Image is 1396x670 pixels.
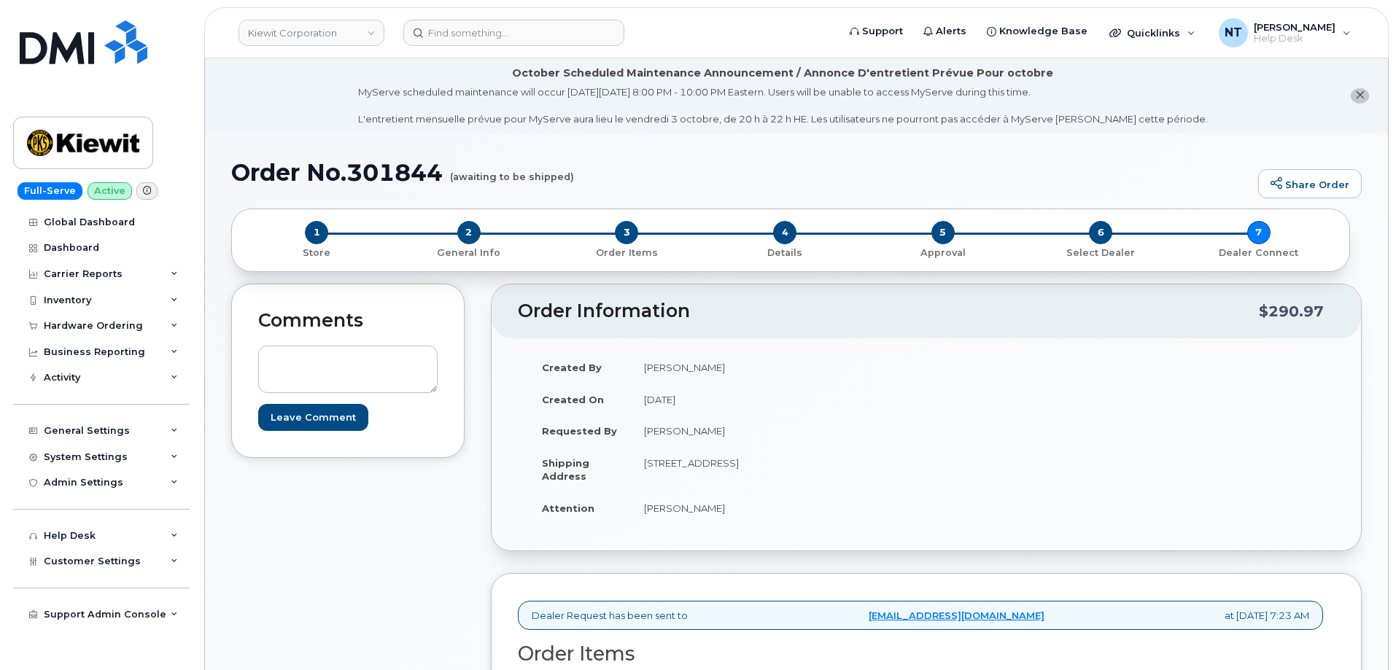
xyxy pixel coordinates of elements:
[1258,169,1362,198] a: Share Order
[631,383,915,416] td: [DATE]
[542,362,602,373] strong: Created By
[258,311,438,331] h2: Comments
[542,394,604,405] strong: Created On
[512,66,1053,81] div: October Scheduled Maintenance Announcement / Annonce D'entretient Prévue Pour octobre
[542,457,589,483] strong: Shipping Address
[712,246,858,260] p: Details
[864,244,1022,260] a: 5 Approval
[518,301,1259,322] h2: Order Information
[1028,246,1174,260] p: Select Dealer
[773,221,796,244] span: 4
[518,643,1323,665] h2: Order Items
[1022,244,1180,260] a: 6 Select Dealer
[358,85,1208,126] div: MyServe scheduled maintenance will occur [DATE][DATE] 8:00 PM - 10:00 PM Eastern. Users will be u...
[869,246,1016,260] p: Approval
[1351,88,1369,104] button: close notification
[931,221,955,244] span: 5
[231,160,1251,185] h1: Order No.301844
[554,246,700,260] p: Order Items
[1089,221,1112,244] span: 6
[450,160,574,182] small: (awaiting to be shipped)
[631,415,915,447] td: [PERSON_NAME]
[249,246,384,260] p: Store
[548,244,706,260] a: 3 Order Items
[869,609,1044,623] a: [EMAIL_ADDRESS][DOMAIN_NAME]
[631,492,915,524] td: [PERSON_NAME]
[305,221,328,244] span: 1
[457,221,481,244] span: 2
[631,447,915,492] td: [STREET_ADDRESS]
[631,351,915,383] td: [PERSON_NAME]
[615,221,638,244] span: 3
[1259,297,1324,325] div: $290.97
[390,244,548,260] a: 2 General Info
[258,404,368,431] input: Leave Comment
[542,502,594,514] strong: Attention
[244,244,390,260] a: 1 Store
[518,601,1323,631] div: Dealer Request has been sent to at [DATE] 7:23 AM
[542,425,617,437] strong: Requested By
[396,246,543,260] p: General Info
[706,244,864,260] a: 4 Details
